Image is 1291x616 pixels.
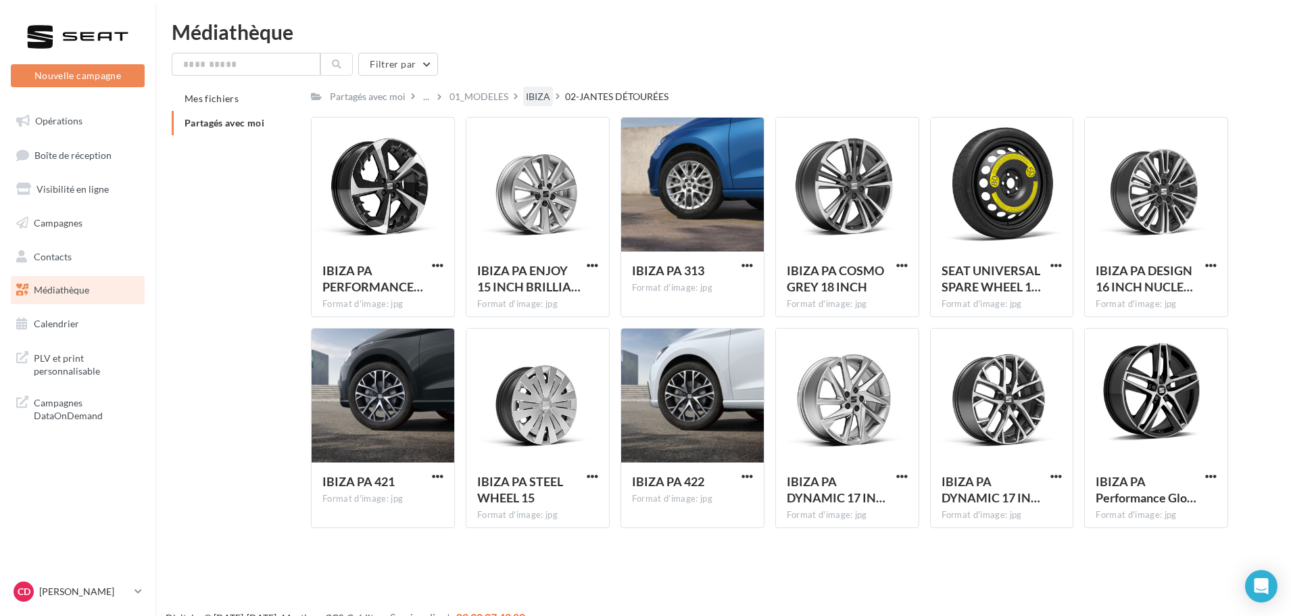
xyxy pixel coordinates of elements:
[565,90,668,103] div: 02-JANTES DÉTOURÉES
[330,90,406,103] div: Partagés avec moi
[34,284,89,295] span: Médiathèque
[34,349,139,378] span: PLV et print personnalisable
[18,585,30,598] span: CD
[322,474,395,489] span: IBIZA PA 421
[34,250,72,262] span: Contacts
[942,298,1063,310] div: Format d'image: jpg
[632,493,753,505] div: Format d'image: jpg
[8,343,147,383] a: PLV et print personnalisable
[8,175,147,204] a: Visibilité en ligne
[8,388,147,428] a: Campagnes DataOnDemand
[185,93,239,104] span: Mes fichiers
[477,263,581,294] span: IBIZA PA ENJOY 15 INCH BRILLIANT SILVER
[1096,298,1217,310] div: Format d'image: jpg
[1096,474,1196,505] span: IBIZA PA Performance Glossy Black Machined 18 inch Alloy Wheel
[322,298,443,310] div: Format d'image: jpg
[172,22,1275,42] div: Médiathèque
[35,115,82,126] span: Opérations
[1245,570,1277,602] div: Open Intercom Messenger
[39,585,129,598] p: [PERSON_NAME]
[36,183,109,195] span: Visibilité en ligne
[942,474,1040,505] span: IBIZA PA DYNAMIC 17 INCH NUCLEAR GREY MACHINED
[632,282,753,294] div: Format d'image: jpg
[477,298,598,310] div: Format d'image: jpg
[1096,509,1217,521] div: Format d'image: jpg
[34,149,112,160] span: Boîte de réception
[8,141,147,170] a: Boîte de réception
[34,394,139,423] span: Campagnes DataOnDemand
[322,493,443,505] div: Format d'image: jpg
[11,64,145,87] button: Nouvelle campagne
[787,474,885,505] span: IBIZA PA DYNAMIC 17 INCH BRILLIANT SILVER
[632,474,704,489] span: IBIZA PA 422
[1096,263,1193,294] span: IBIZA PA DESIGN 16 INCH NUCLEAR GREY MACHINED
[322,263,423,294] span: IBIZA PA PERFORMANCE 18 INCH BLACK R MACHINED
[11,579,145,605] a: CD [PERSON_NAME]
[942,263,1041,294] span: SEAT UNIVERSAL SPARE WHEEL 18 inch
[787,298,908,310] div: Format d'image: jpg
[526,90,550,103] div: IBIZA
[185,117,264,128] span: Partagés avec moi
[358,53,438,76] button: Filtrer par
[8,310,147,338] a: Calendrier
[34,217,82,229] span: Campagnes
[477,509,598,521] div: Format d'image: jpg
[787,263,884,294] span: IBIZA PA COSMO GREY 18 INCH
[420,87,432,106] div: ...
[942,509,1063,521] div: Format d'image: jpg
[8,209,147,237] a: Campagnes
[8,107,147,135] a: Opérations
[787,509,908,521] div: Format d'image: jpg
[632,263,704,278] span: IBIZA PA 313
[34,318,79,329] span: Calendrier
[8,243,147,271] a: Contacts
[449,90,508,103] div: 01_MODELES
[8,276,147,304] a: Médiathèque
[477,474,563,505] span: IBIZA PA STEEL WHEEL 15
